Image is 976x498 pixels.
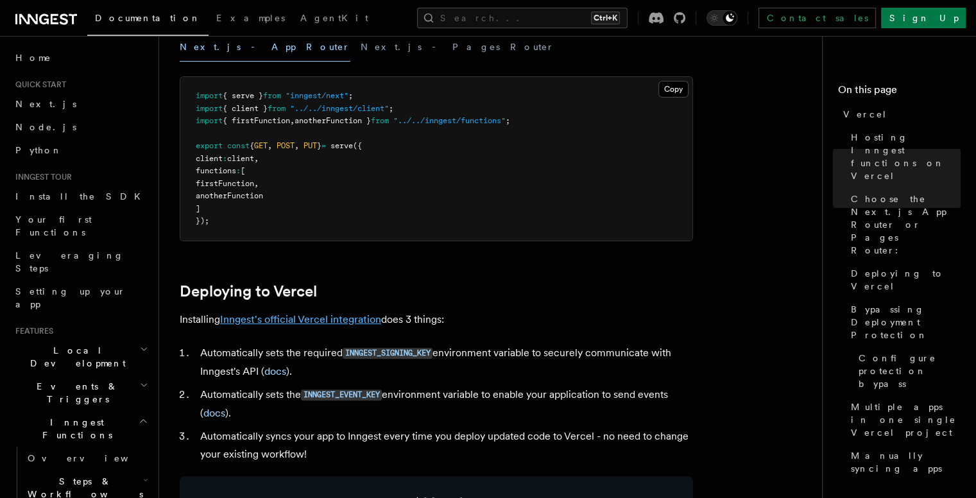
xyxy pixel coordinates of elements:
[361,33,554,62] button: Next.js - Pages Router
[196,386,693,422] li: Automatically sets the environment variable to enable your application to send events ( ).
[196,344,693,381] li: Automatically sets the required environment variable to securely communicate with Inngest's API ( ).
[223,154,227,163] span: :
[330,141,353,150] span: serve
[300,13,368,23] span: AgentKit
[254,179,259,188] span: ,
[10,339,151,375] button: Local Development
[223,104,268,113] span: { client }
[209,4,293,35] a: Examples
[301,388,382,400] a: INNGEST_EVENT_KEY
[343,348,432,359] code: INNGEST_SIGNING_KEY
[87,4,209,36] a: Documentation
[220,313,381,325] a: Inngest's official Vercel integration
[846,298,961,347] a: Bypassing Deployment Protection
[15,250,124,273] span: Leveraging Steps
[15,51,51,64] span: Home
[10,116,151,139] a: Node.js
[28,453,160,463] span: Overview
[196,179,254,188] span: firstFunction
[371,116,389,125] span: from
[10,172,72,182] span: Inngest tour
[10,244,151,280] a: Leveraging Steps
[304,141,317,150] span: PUT
[223,116,290,125] span: { firstFunction
[393,116,506,125] span: "../../inngest/functions"
[851,303,961,341] span: Bypassing Deployment Protection
[846,395,961,444] a: Multiple apps in one single Vercel project
[196,141,223,150] span: export
[758,8,876,28] a: Contact sales
[417,8,628,28] button: Search...Ctrl+K
[10,375,151,411] button: Events & Triggers
[236,166,241,175] span: :
[268,104,286,113] span: from
[254,154,259,163] span: ,
[851,400,961,439] span: Multiple apps in one single Vercel project
[10,185,151,208] a: Install the SDK
[838,82,961,103] h4: On this page
[10,280,151,316] a: Setting up your app
[180,311,693,329] p: Installing does 3 things:
[295,116,371,125] span: anotherFunction }
[10,46,151,69] a: Home
[286,91,348,100] span: "inngest/next"
[15,214,92,237] span: Your first Functions
[10,411,151,447] button: Inngest Functions
[250,141,254,150] span: {
[843,108,887,121] span: Vercel
[10,208,151,244] a: Your first Functions
[22,447,151,470] a: Overview
[196,204,200,213] span: ]
[10,326,53,336] span: Features
[15,286,126,309] span: Setting up your app
[196,216,209,225] span: });
[268,141,272,150] span: ,
[227,154,254,163] span: client
[10,139,151,162] a: Python
[295,141,299,150] span: ,
[10,80,66,90] span: Quick start
[10,380,140,406] span: Events & Triggers
[196,191,263,200] span: anotherFunction
[227,141,250,150] span: const
[343,347,432,359] a: INNGEST_SIGNING_KEY
[881,8,966,28] a: Sign Up
[180,282,317,300] a: Deploying to Vercel
[196,154,223,163] span: client
[264,365,286,377] a: docs
[290,116,295,125] span: ,
[851,193,961,257] span: Choose the Next.js App Router or Pages Router:
[851,267,961,293] span: Deploying to Vercel
[15,191,148,202] span: Install the SDK
[15,122,76,132] span: Node.js
[658,81,689,98] button: Copy
[216,13,285,23] span: Examples
[263,91,281,100] span: from
[846,444,961,480] a: Manually syncing apps
[290,104,389,113] span: "../../inngest/client"
[846,262,961,298] a: Deploying to Vercel
[196,427,693,463] li: Automatically syncs your app to Inngest every time you deploy updated code to Vercel - no need to...
[353,141,362,150] span: ({
[254,141,268,150] span: GET
[853,347,961,395] a: Configure protection bypass
[196,166,236,175] span: functions
[838,103,961,126] a: Vercel
[15,145,62,155] span: Python
[846,187,961,262] a: Choose the Next.js App Router or Pages Router:
[10,344,140,370] span: Local Development
[706,10,737,26] button: Toggle dark mode
[389,104,393,113] span: ;
[15,99,76,109] span: Next.js
[277,141,295,150] span: POST
[10,92,151,116] a: Next.js
[846,126,961,187] a: Hosting Inngest functions on Vercel
[196,104,223,113] span: import
[180,33,350,62] button: Next.js - App Router
[223,91,263,100] span: { serve }
[196,91,223,100] span: import
[95,13,201,23] span: Documentation
[321,141,326,150] span: =
[10,416,139,442] span: Inngest Functions
[203,407,225,419] a: docs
